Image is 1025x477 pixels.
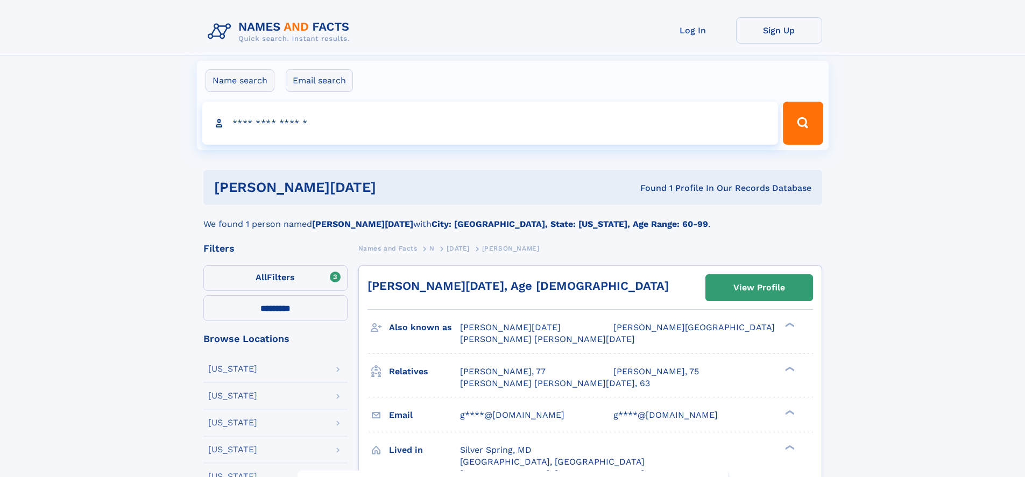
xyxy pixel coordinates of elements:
span: Silver Spring, MD [460,445,532,455]
a: [PERSON_NAME] [PERSON_NAME][DATE], 63 [460,378,650,389]
a: Log In [650,17,736,44]
label: Name search [206,69,274,92]
a: N [429,241,435,255]
div: [US_STATE] [208,445,257,454]
h3: Also known as [389,318,460,337]
button: Search Button [783,102,823,145]
a: Sign Up [736,17,822,44]
span: [PERSON_NAME] [482,245,540,252]
span: [PERSON_NAME][GEOGRAPHIC_DATA] [613,322,775,332]
div: ❯ [782,322,795,329]
h3: Relatives [389,362,460,381]
a: View Profile [706,275,812,301]
div: [US_STATE] [208,391,257,400]
h1: [PERSON_NAME][DATE] [214,181,508,194]
div: ❯ [782,444,795,451]
h3: Lived in [389,441,460,459]
span: [PERSON_NAME] [PERSON_NAME][DATE] [460,334,635,344]
span: [DATE] [447,245,470,252]
span: N [429,245,435,252]
a: [DATE] [447,241,470,255]
label: Email search [286,69,353,92]
div: Filters [203,244,348,253]
b: City: [GEOGRAPHIC_DATA], State: [US_STATE], Age Range: 60-99 [432,219,708,229]
b: [PERSON_NAME][DATE] [312,219,413,229]
span: [PERSON_NAME][DATE] [460,322,561,332]
h3: Email [389,406,460,424]
div: ❯ [782,365,795,372]
label: Filters [203,265,348,291]
span: All [256,272,267,282]
img: Logo Names and Facts [203,17,358,46]
input: search input [202,102,779,145]
a: [PERSON_NAME], 77 [460,366,546,378]
div: We found 1 person named with . [203,205,822,231]
div: Found 1 Profile In Our Records Database [508,182,811,194]
a: Names and Facts [358,241,418,255]
div: Browse Locations [203,334,348,344]
div: View Profile [733,275,785,300]
a: [PERSON_NAME], 75 [613,366,699,378]
div: [US_STATE] [208,365,257,373]
span: [GEOGRAPHIC_DATA], [GEOGRAPHIC_DATA] [460,457,645,467]
a: [PERSON_NAME][DATE], Age [DEMOGRAPHIC_DATA] [367,279,669,293]
div: [US_STATE] [208,418,257,427]
div: ❯ [782,409,795,416]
